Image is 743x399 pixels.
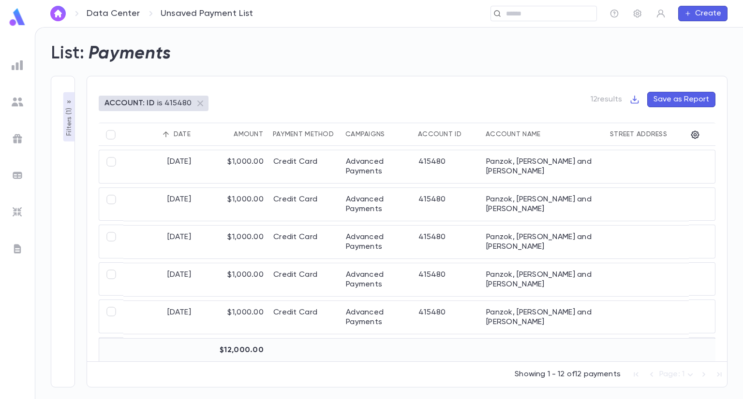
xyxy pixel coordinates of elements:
[123,263,196,296] div: [DATE]
[481,226,606,258] div: Panzok, [PERSON_NAME] and [PERSON_NAME]
[196,226,268,258] div: $1,000.00
[99,96,208,111] div: ACCOUNT: IDis 415480
[414,301,481,334] div: 415480
[196,188,268,221] div: $1,000.00
[196,301,268,334] div: $1,000.00
[414,188,481,221] div: 415480
[268,301,341,334] div: Credit Card
[52,10,64,17] img: home_white.a664292cf8c1dea59945f0da9f25487c.svg
[12,243,23,255] img: letters_grey.7941b92b52307dd3b8a917253454ce1c.svg
[341,188,414,221] div: Advanced Payments
[341,226,414,258] div: Advanced Payments
[418,130,461,138] div: Account ID
[158,127,174,142] button: Sort
[647,92,715,107] button: Save as Report
[659,367,696,382] div: Page: 1
[678,6,728,21] button: Create
[12,170,23,181] img: batches_grey.339ca447c9d9533ef1741baa751efc33.svg
[268,150,341,183] div: Credit Card
[87,8,140,19] a: Data Center
[51,43,85,64] h2: List:
[12,133,23,144] img: campaigns_grey.99e729a5f7ee94e3726e6486bddda8f1.svg
[481,301,606,334] div: Panzok, [PERSON_NAME] and [PERSON_NAME]
[659,370,684,378] span: Page: 1
[268,226,341,258] div: Credit Card
[268,188,341,221] div: Credit Card
[157,99,192,108] p: is 415480
[123,150,196,183] div: [DATE]
[591,95,622,104] p: 12 results
[414,263,481,296] div: 415480
[196,263,268,296] div: $1,000.00
[414,226,481,258] div: 415480
[64,106,74,136] p: Filters ( 1 )
[486,130,540,138] div: Account Name
[273,130,334,138] div: Payment Method
[341,301,414,334] div: Advanced Payments
[481,188,606,221] div: Panzok, [PERSON_NAME] and [PERSON_NAME]
[481,150,606,183] div: Panzok, [PERSON_NAME] and [PERSON_NAME]
[234,130,263,138] div: Amount
[12,96,23,108] img: students_grey.60c7aba0da46da39d6d829b817ac14fc.svg
[123,301,196,334] div: [DATE]
[341,263,414,296] div: Advanced Payments
[123,226,196,258] div: [DATE]
[12,59,23,71] img: reports_grey.c525e4749d1bce6a11f5fe2a8de1b229.svg
[104,99,154,108] p: ACCOUNT: ID
[196,150,268,183] div: $1,000.00
[610,130,667,138] div: Street Address
[12,206,23,218] img: imports_grey.530a8a0e642e233f2baf0ef88e8c9fcb.svg
[341,150,414,183] div: Advanced Payments
[345,130,385,138] div: Campaigns
[481,263,606,296] div: Panzok, [PERSON_NAME] and [PERSON_NAME]
[414,150,481,183] div: 415480
[123,188,196,221] div: [DATE]
[161,8,253,19] p: Unsaved Payment List
[89,43,171,64] h2: Payments
[196,339,268,362] div: $12,000.00
[174,130,191,138] div: Date
[268,263,341,296] div: Credit Card
[63,92,75,142] button: Filters (1)
[515,370,621,379] p: Showing 1 - 12 of 12 payments
[8,8,27,27] img: logo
